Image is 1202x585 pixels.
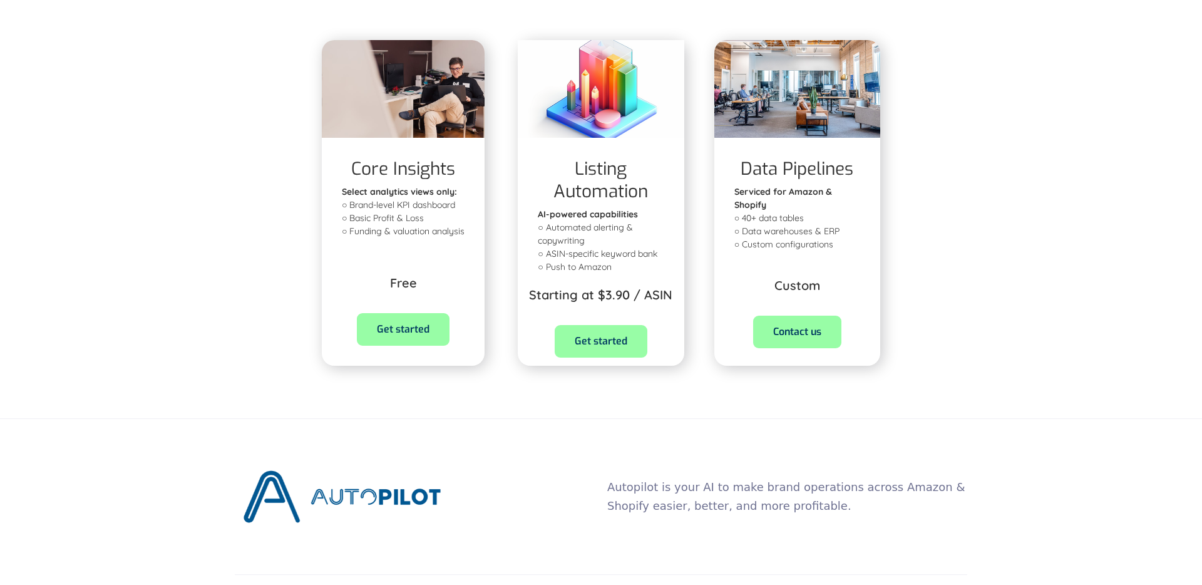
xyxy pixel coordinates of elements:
p: Custom [774,277,820,294]
strong: Serviced for Amazon & Shopify [734,186,832,210]
a: Get started [555,325,647,358]
h1: Data Pipelines [741,158,853,180]
h1: Core Insights [351,158,455,180]
a: Get started [357,313,449,346]
h1: Listing Automation [538,158,664,203]
strong: AI-powered capabilities ‍ [538,209,638,220]
p: Autopilot is your AI to make brand operations across Amazon & Shopify easier, better, and more pr... [607,478,967,515]
strong: Select analytics views only: ‍ [342,186,457,197]
p: Free [390,274,417,292]
p: ○ Brand-level KPI dashboard ○ Basic Profit & Loss ○ Funding & valuation analysis [342,185,465,238]
a: Contact us [753,316,841,348]
p: ○ 40+ data tables ○ Data warehouses & ERP ○ Custom configurations ‍ ‍ [734,185,860,264]
p: ○ Automated alerting & copywriting ○ ASIN-specific keyword bank ○ Push to Amazon [538,208,664,274]
p: Starting at $3.90 / ASIN [529,286,672,304]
